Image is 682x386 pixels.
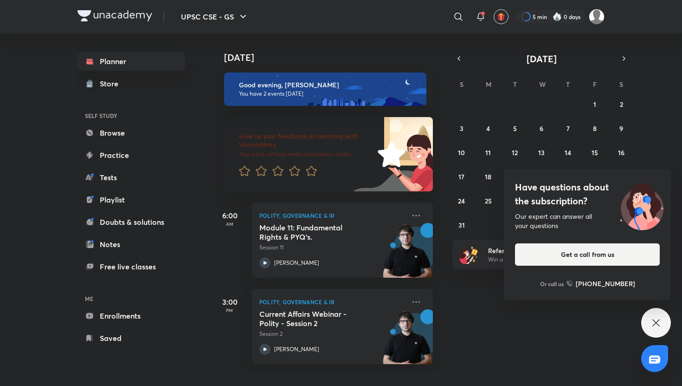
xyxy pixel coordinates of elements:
h6: Refer friends [488,246,602,255]
p: Polity, Governance & IR [259,296,405,307]
img: Ayush Kumar [589,9,605,25]
div: Our expert can answer all your questions [515,212,660,230]
h6: Good evening, [PERSON_NAME] [239,81,418,89]
img: ttu_illustration_new.svg [612,180,671,230]
h5: 3:00 [211,296,248,307]
p: Or call us [540,280,564,288]
a: Practice [77,146,185,164]
a: Tests [77,168,185,187]
img: unacademy [382,309,433,373]
p: Your word will help make Unacademy better [239,150,374,158]
a: Doubts & solutions [77,213,185,231]
button: August 9, 2025 [614,121,629,136]
abbr: August 10, 2025 [458,148,465,157]
button: August 7, 2025 [560,121,575,136]
abbr: Wednesday [539,80,546,89]
abbr: August 16, 2025 [618,148,624,157]
p: [PERSON_NAME] [274,259,319,267]
h6: SELF STUDY [77,108,185,124]
a: Planner [77,52,185,71]
abbr: August 15, 2025 [592,148,598,157]
h6: Give us your feedback on learning with Unacademy [239,132,374,149]
abbr: August 5, 2025 [513,124,517,133]
a: Free live classes [77,257,185,276]
abbr: Tuesday [513,80,517,89]
abbr: August 3, 2025 [460,124,463,133]
h4: [DATE] [224,52,442,63]
a: Browse [77,124,185,142]
p: Session 11 [259,243,405,252]
a: Notes [77,235,185,254]
a: Saved [77,329,185,347]
abbr: Saturday [619,80,623,89]
abbr: Sunday [460,80,463,89]
p: PM [211,307,248,313]
button: [DATE] [465,52,618,65]
abbr: August 31, 2025 [458,221,465,229]
div: Store [100,78,124,89]
h4: Have questions about the subscription? [515,180,660,208]
h5: Module 11: Fundamental Rights & PYQ’s. [259,223,375,242]
abbr: August 7, 2025 [566,124,570,133]
p: You have 2 events [DATE] [239,90,418,98]
abbr: August 14, 2025 [565,148,571,157]
abbr: Friday [593,80,597,89]
img: feedback_image [346,117,433,191]
img: avatar [497,13,505,21]
p: Polity, Governance & IR [259,210,405,221]
button: August 16, 2025 [614,145,629,160]
img: streak [553,12,562,21]
img: Company Logo [77,10,152,21]
abbr: August 6, 2025 [540,124,543,133]
button: August 31, 2025 [454,217,469,232]
button: August 8, 2025 [587,121,602,136]
span: [DATE] [527,52,557,65]
button: Get a call from us [515,243,660,266]
abbr: August 2, 2025 [620,100,623,109]
abbr: August 24, 2025 [458,196,465,205]
a: Company Logo [77,10,152,24]
abbr: August 9, 2025 [619,124,623,133]
button: August 18, 2025 [481,169,495,184]
button: August 13, 2025 [534,145,549,160]
abbr: Thursday [566,80,570,89]
abbr: August 17, 2025 [458,172,464,181]
abbr: August 1, 2025 [593,100,596,109]
button: August 2, 2025 [614,97,629,111]
button: avatar [494,9,508,24]
a: [PHONE_NUMBER] [566,279,635,288]
button: August 14, 2025 [560,145,575,160]
abbr: August 12, 2025 [512,148,518,157]
button: August 1, 2025 [587,97,602,111]
abbr: August 4, 2025 [486,124,490,133]
abbr: August 8, 2025 [593,124,597,133]
button: August 15, 2025 [587,145,602,160]
a: Playlist [77,190,185,209]
button: August 17, 2025 [454,169,469,184]
button: August 25, 2025 [481,193,495,208]
abbr: August 18, 2025 [485,172,491,181]
button: August 24, 2025 [454,193,469,208]
button: August 5, 2025 [508,121,522,136]
abbr: Monday [486,80,491,89]
p: AM [211,221,248,227]
img: evening [224,72,426,106]
abbr: August 13, 2025 [538,148,545,157]
abbr: August 11, 2025 [485,148,491,157]
button: August 10, 2025 [454,145,469,160]
h6: ME [77,291,185,307]
a: Enrollments [77,307,185,325]
button: August 3, 2025 [454,121,469,136]
h5: 6:00 [211,210,248,221]
a: Store [77,74,185,93]
button: August 4, 2025 [481,121,495,136]
p: Session 2 [259,330,405,338]
button: August 11, 2025 [481,145,495,160]
abbr: August 25, 2025 [485,196,492,205]
button: August 6, 2025 [534,121,549,136]
h5: Current Affairs Webinar - Polity - Session 2 [259,309,375,328]
p: [PERSON_NAME] [274,345,319,353]
h6: [PHONE_NUMBER] [576,279,635,288]
button: UPSC CSE - GS [175,7,254,26]
p: Win a laptop, vouchers & more [488,255,602,264]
